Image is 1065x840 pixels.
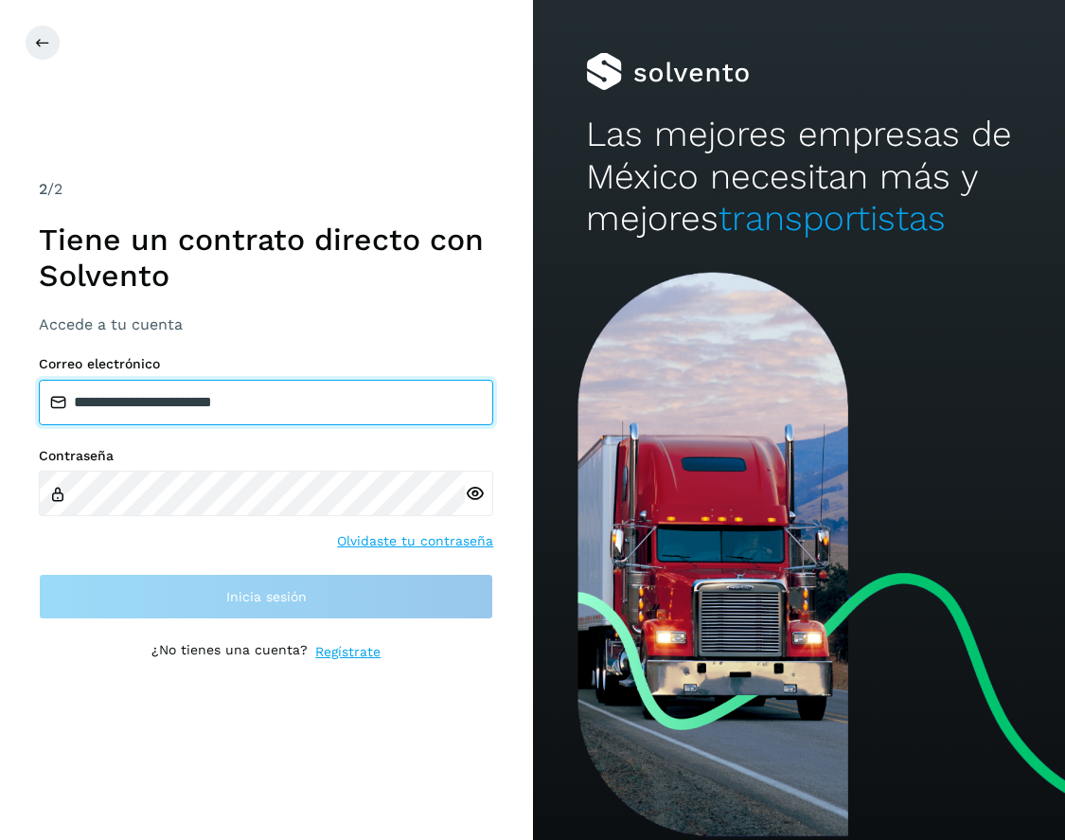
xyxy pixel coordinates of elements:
label: Correo electrónico [39,356,493,372]
label: Contraseña [39,448,493,464]
a: Regístrate [315,642,381,662]
a: Olvidaste tu contraseña [337,531,493,551]
h1: Tiene un contrato directo con Solvento [39,222,493,295]
div: /2 [39,178,493,201]
span: 2 [39,180,47,198]
h2: Las mejores empresas de México necesitan más y mejores [586,114,1012,240]
p: ¿No tienes una cuenta? [151,642,308,662]
button: Inicia sesión [39,574,493,619]
span: Inicia sesión [226,590,307,603]
h3: Accede a tu cuenta [39,315,493,333]
span: transportistas [719,198,946,239]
